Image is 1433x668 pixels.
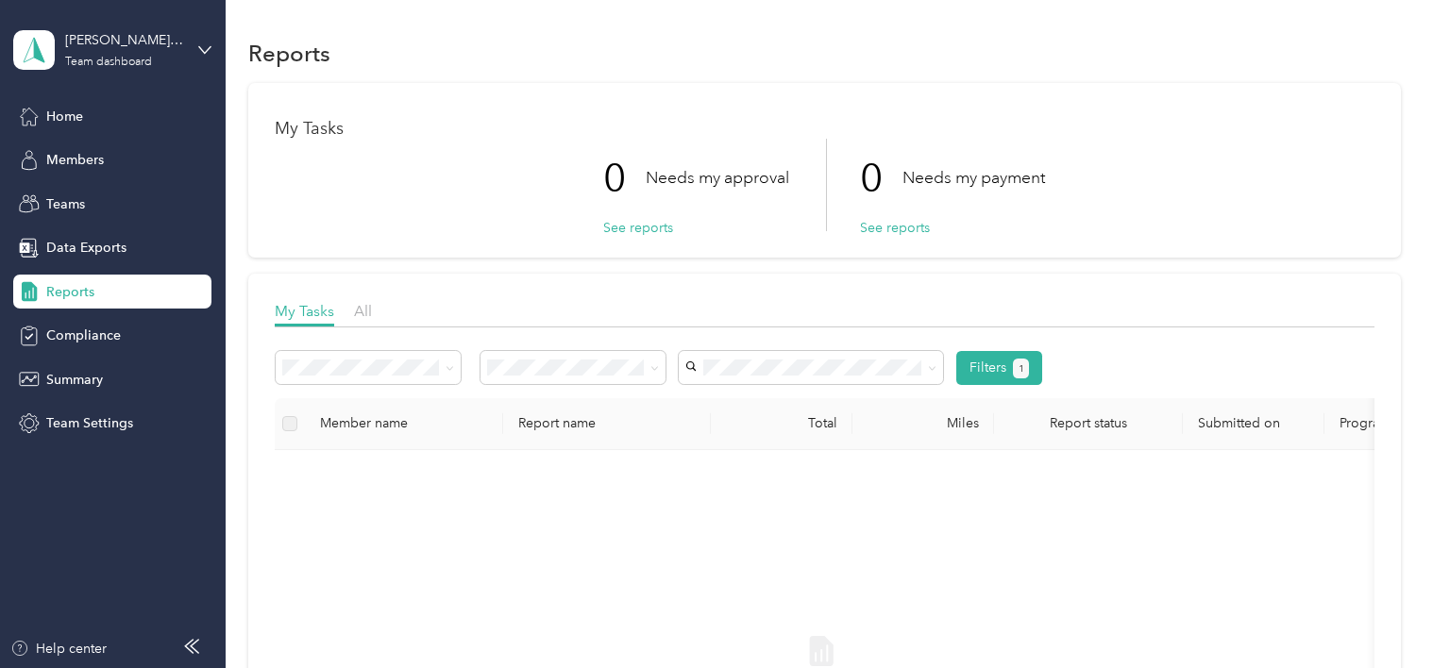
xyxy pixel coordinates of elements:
[860,218,930,238] button: See reports
[10,639,107,659] button: Help center
[46,107,83,126] span: Home
[46,282,94,302] span: Reports
[46,238,126,258] span: Data Exports
[1019,360,1024,377] span: 1
[46,326,121,345] span: Compliance
[46,150,104,170] span: Members
[65,30,183,50] div: [PERSON_NAME][EMAIL_ADDRESS][PERSON_NAME][DOMAIN_NAME]
[726,415,837,431] div: Total
[1183,398,1324,450] th: Submitted on
[65,57,152,68] div: Team dashboard
[503,398,711,450] th: Report name
[275,302,334,320] span: My Tasks
[603,139,646,218] p: 0
[46,413,133,433] span: Team Settings
[354,302,372,320] span: All
[320,415,488,431] div: Member name
[868,415,979,431] div: Miles
[248,43,330,63] h1: Reports
[46,194,85,214] span: Teams
[956,351,1042,385] button: Filters1
[1013,359,1029,378] button: 1
[1327,562,1433,668] iframe: Everlance-gr Chat Button Frame
[646,166,789,190] p: Needs my approval
[902,166,1045,190] p: Needs my payment
[1009,415,1168,431] span: Report status
[305,398,503,450] th: Member name
[603,218,673,238] button: See reports
[275,119,1374,139] h1: My Tasks
[860,139,902,218] p: 0
[46,370,103,390] span: Summary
